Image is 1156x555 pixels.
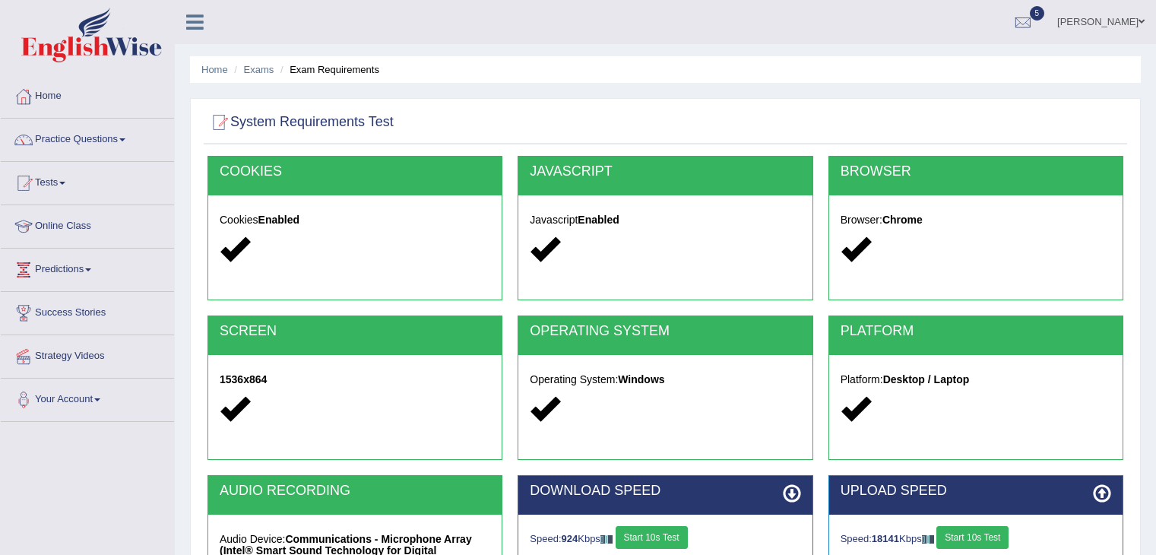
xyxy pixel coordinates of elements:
button: Start 10s Test [936,526,1009,549]
strong: Enabled [258,214,299,226]
h2: PLATFORM [841,324,1111,339]
a: Home [1,75,174,113]
h2: BROWSER [841,164,1111,179]
li: Exam Requirements [277,62,379,77]
h2: JAVASCRIPT [530,164,800,179]
h2: SCREEN [220,324,490,339]
a: Online Class [1,205,174,243]
a: Practice Questions [1,119,174,157]
strong: Desktop / Laptop [883,373,970,385]
button: Start 10s Test [616,526,688,549]
h5: Platform: [841,374,1111,385]
h2: System Requirements Test [207,111,394,134]
div: Speed: Kbps [530,526,800,553]
h2: UPLOAD SPEED [841,484,1111,499]
h5: Operating System: [530,374,800,385]
img: ajax-loader-fb-connection.gif [600,535,613,544]
strong: 18141 [872,533,899,544]
h2: DOWNLOAD SPEED [530,484,800,499]
h5: Javascript [530,214,800,226]
a: Success Stories [1,292,174,330]
a: Strategy Videos [1,335,174,373]
a: Predictions [1,249,174,287]
a: Tests [1,162,174,200]
div: Speed: Kbps [841,526,1111,553]
h2: OPERATING SYSTEM [530,324,800,339]
strong: 1536x864 [220,373,267,385]
a: Exams [244,64,274,75]
a: Your Account [1,379,174,417]
h2: COOKIES [220,164,490,179]
strong: Windows [618,373,664,385]
a: Home [201,64,228,75]
h2: AUDIO RECORDING [220,484,490,499]
span: 5 [1030,6,1045,21]
h5: Browser: [841,214,1111,226]
h5: Cookies [220,214,490,226]
strong: Enabled [578,214,619,226]
strong: 924 [562,533,578,544]
strong: Chrome [882,214,923,226]
img: ajax-loader-fb-connection.gif [922,535,934,544]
